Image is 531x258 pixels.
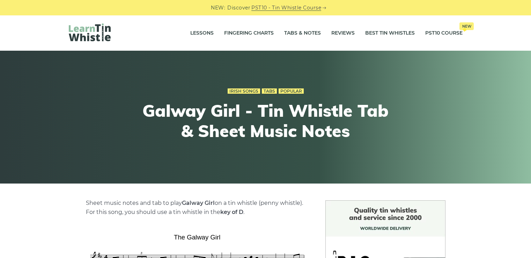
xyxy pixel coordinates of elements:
[69,23,111,41] img: LearnTinWhistle.com
[86,199,309,217] p: Sheet music notes and tab to play on a tin whistle (penny whistle). For this song, you should use...
[365,24,415,42] a: Best Tin Whistles
[137,101,394,141] h1: Galway Girl - Tin Whistle Tab & Sheet Music Notes
[425,24,463,42] a: PST10 CourseNew
[284,24,321,42] a: Tabs & Notes
[190,24,214,42] a: Lessons
[224,24,274,42] a: Fingering Charts
[331,24,355,42] a: Reviews
[220,209,243,215] strong: key of D
[182,200,215,206] strong: Galway Girl
[459,22,474,30] span: New
[228,88,260,94] a: Irish Songs
[279,88,304,94] a: Popular
[262,88,277,94] a: Tabs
